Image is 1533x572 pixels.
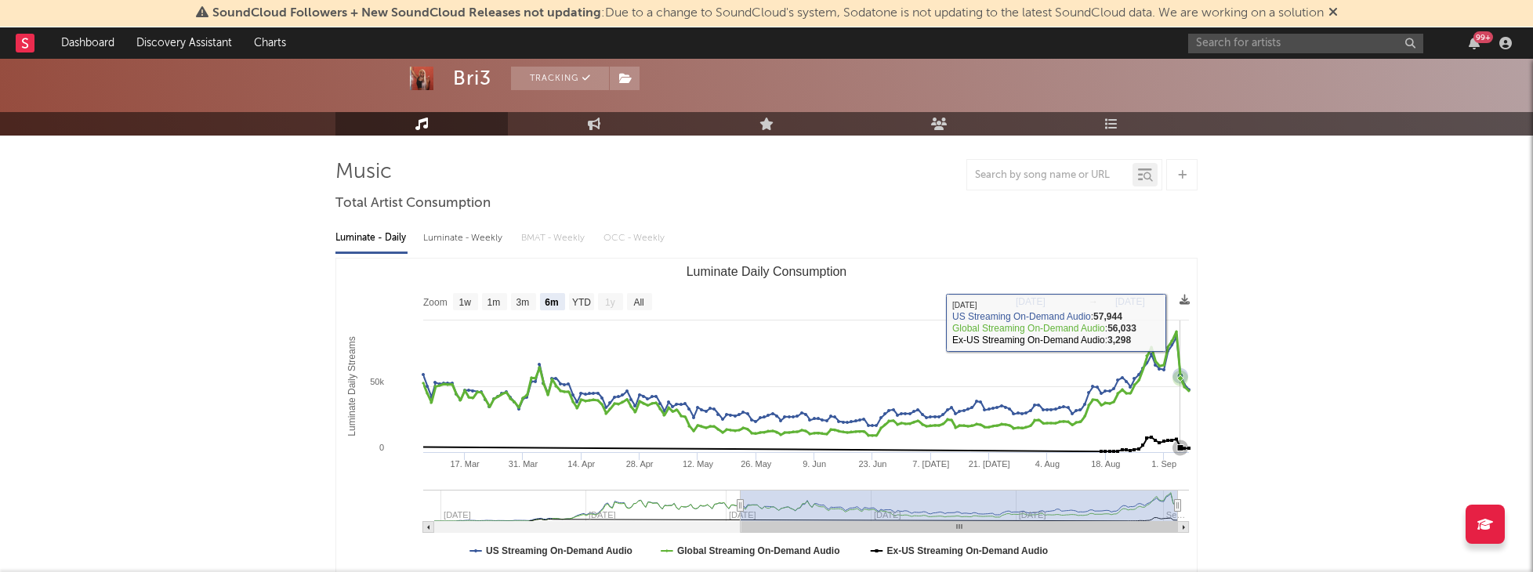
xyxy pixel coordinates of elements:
[605,297,615,308] text: 1y
[450,459,480,469] text: 17. Mar
[516,297,530,308] text: 3m
[1016,296,1046,307] text: [DATE]
[967,169,1133,182] input: Search by song name or URL
[423,225,506,252] div: Luminate - Weekly
[50,27,125,59] a: Dashboard
[212,7,1324,20] span: : Due to a change to SoundCloud's system, Sodatone is not updating to the latest SoundCloud data....
[243,27,297,59] a: Charts
[741,459,772,469] text: 26. May
[335,225,408,252] div: Luminate - Daily
[486,545,632,556] text: US Streaming On-Demand Audio
[683,459,714,469] text: 12. May
[453,67,491,90] div: Bri3
[511,67,609,90] button: Tracking
[858,459,886,469] text: 23. Jun
[677,545,840,556] text: Global Streaming On-Demand Audio
[1469,37,1480,49] button: 99+
[335,194,491,213] span: Total Artist Consumption
[346,336,357,436] text: Luminate Daily Streams
[1091,459,1120,469] text: 18. Aug
[1166,510,1185,520] text: Se…
[1188,34,1423,53] input: Search for artists
[572,297,591,308] text: YTD
[336,259,1197,572] svg: Luminate Daily Consumption
[1473,31,1493,43] div: 99 +
[912,459,949,469] text: 7. [DATE]
[459,297,472,308] text: 1w
[803,459,826,469] text: 9. Jun
[969,459,1010,469] text: 21. [DATE]
[1151,459,1176,469] text: 1. Sep
[1089,296,1098,307] text: →
[1035,459,1060,469] text: 4. Aug
[626,459,654,469] text: 28. Apr
[633,297,643,308] text: All
[1115,296,1145,307] text: [DATE]
[887,545,1049,556] text: Ex-US Streaming On-Demand Audio
[212,7,601,20] span: SoundCloud Followers + New SoundCloud Releases not updating
[487,297,501,308] text: 1m
[1328,7,1338,20] span: Dismiss
[125,27,243,59] a: Discovery Assistant
[567,459,595,469] text: 14. Apr
[509,459,538,469] text: 31. Mar
[687,265,847,278] text: Luminate Daily Consumption
[370,377,384,386] text: 50k
[379,443,384,452] text: 0
[545,297,558,308] text: 6m
[423,297,448,308] text: Zoom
